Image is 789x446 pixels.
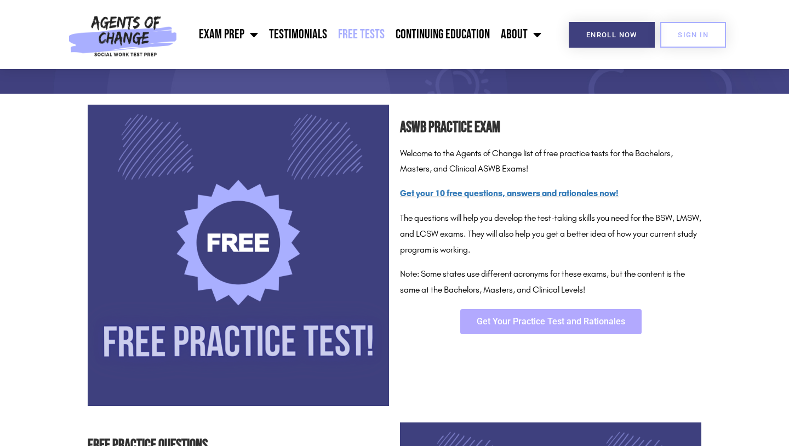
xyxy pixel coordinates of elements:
a: SIGN IN [660,22,726,48]
span: Enroll Now [586,31,637,38]
a: About [495,21,547,48]
a: Exam Prep [193,21,264,48]
span: SIGN IN [678,31,708,38]
a: Get your 10 free questions, answers and rationales now! [400,188,619,198]
span: Get Your Practice Test and Rationales [477,317,625,326]
p: Note: Some states use different acronyms for these exams, but the content is the same at the Bach... [400,266,701,298]
p: The questions will help you develop the test-taking skills you need for the BSW, LMSW, and LCSW e... [400,210,701,258]
a: Free Tests [333,21,390,48]
p: Welcome to the Agents of Change list of free practice tests for the Bachelors, Masters, and Clini... [400,146,701,178]
a: Testimonials [264,21,333,48]
a: Get Your Practice Test and Rationales [460,309,642,334]
h2: ASWB Practice Exam [400,116,701,140]
nav: Menu [182,21,547,48]
a: Enroll Now [569,22,655,48]
a: Continuing Education [390,21,495,48]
